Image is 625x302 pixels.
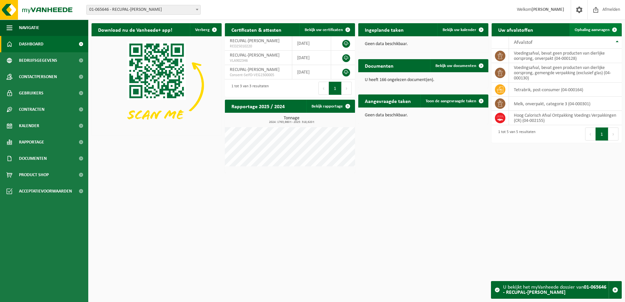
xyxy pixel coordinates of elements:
td: [DATE] [292,65,331,79]
span: VLA902346 [230,58,287,63]
h2: Ingeplande taken [358,23,410,36]
span: 01-065646 - RECUPAL-WEST - MOEN [86,5,201,15]
div: 1 tot 5 van 5 resultaten [495,127,535,141]
span: Product Shop [19,167,49,183]
span: Kalender [19,118,39,134]
span: Documenten [19,150,47,167]
a: Ophaling aanvragen [569,23,621,36]
span: Consent-SelfD-VEG2300005 [230,73,287,78]
button: Previous [585,127,596,141]
td: melk, onverpakt, categorie 3 (04-000301) [509,97,622,111]
button: Previous [318,82,329,95]
td: [DATE] [292,51,331,65]
div: 1 tot 3 van 3 resultaten [228,81,269,95]
span: Rapportage [19,134,44,150]
h2: Download nu de Vanheede+ app! [92,23,179,36]
div: U bekijkt het myVanheede dossier van [503,281,609,298]
button: Next [608,127,618,141]
span: RECUPAL-[PERSON_NAME] [230,53,279,58]
button: 1 [596,127,608,141]
strong: 01-065646 - RECUPAL-[PERSON_NAME] [503,285,606,295]
span: RED25010220 [230,44,287,49]
h2: Uw afvalstoffen [492,23,540,36]
span: RECUPAL-[PERSON_NAME] [230,39,279,43]
span: Ophaling aanvragen [575,28,610,32]
button: 1 [329,82,342,95]
span: Bekijk uw certificaten [305,28,343,32]
button: Next [342,82,352,95]
span: Acceptatievoorwaarden [19,183,72,199]
strong: [PERSON_NAME] [532,7,564,12]
td: voedingsafval, bevat geen producten van dierlijke oorsprong, onverpakt (04-000128) [509,49,622,63]
span: Bekijk uw documenten [435,64,476,68]
span: Afvalstof [514,40,532,45]
h2: Rapportage 2025 / 2024 [225,100,291,112]
h2: Certificaten & attesten [225,23,288,36]
span: Contracten [19,101,44,118]
img: Download de VHEPlus App [92,36,222,134]
span: Gebruikers [19,85,43,101]
a: Bekijk uw kalender [437,23,488,36]
h2: Documenten [358,59,400,72]
button: Verberg [190,23,221,36]
span: 2024: 1763,980 t - 2025: 318,620 t [228,121,355,124]
span: RECUPAL-[PERSON_NAME] [230,67,279,72]
span: Bekijk uw kalender [443,28,476,32]
span: 01-065646 - RECUPAL-WEST - MOEN [87,5,200,14]
span: Contactpersonen [19,69,57,85]
td: tetrabrik, post-consumer (04-000164) [509,83,622,97]
td: Hoog Calorisch Afval Ontpakking Voedings Verpakkingen (CR) (04-002155) [509,111,622,125]
h3: Tonnage [228,116,355,124]
p: U heeft 166 ongelezen document(en). [365,78,482,82]
span: Bedrijfsgegevens [19,52,57,69]
a: Bekijk uw documenten [430,59,488,72]
span: Navigatie [19,20,39,36]
td: voedingsafval, bevat geen producten van dierlijke oorsprong, gemengde verpakking (exclusief glas)... [509,63,622,83]
span: Dashboard [19,36,43,52]
a: Bekijk rapportage [306,100,354,113]
td: [DATE] [292,36,331,51]
p: Geen data beschikbaar. [365,42,482,46]
a: Bekijk uw certificaten [299,23,354,36]
a: Toon de aangevraagde taken [420,94,488,108]
span: Verberg [195,28,210,32]
h2: Aangevraagde taken [358,94,417,107]
span: Toon de aangevraagde taken [426,99,476,103]
p: Geen data beschikbaar. [365,113,482,118]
